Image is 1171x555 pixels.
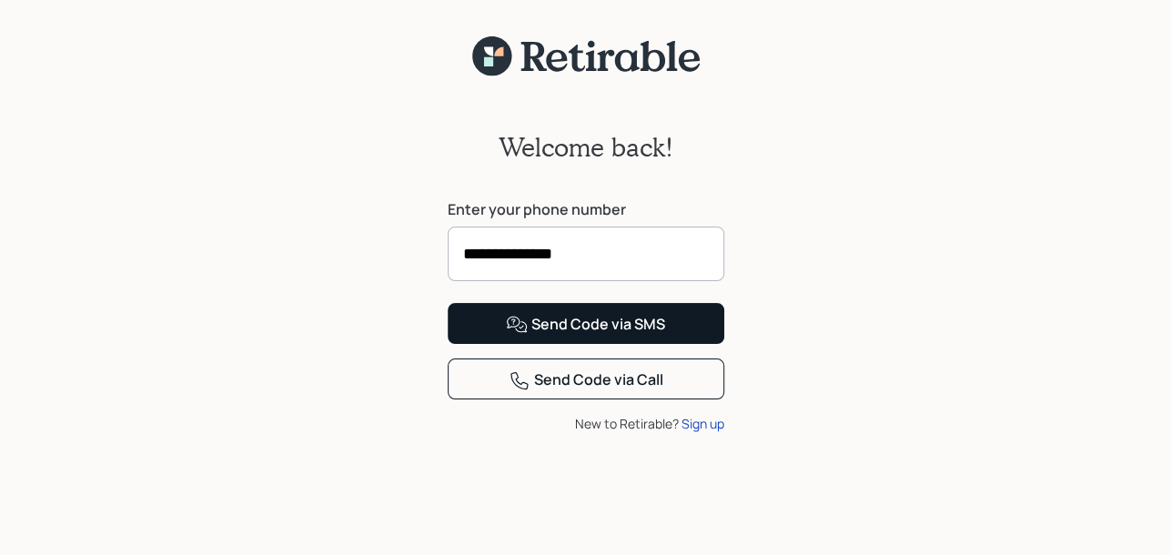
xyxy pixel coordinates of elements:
[499,132,673,163] h2: Welcome back!
[506,314,665,336] div: Send Code via SMS
[681,414,724,433] div: Sign up
[448,303,724,344] button: Send Code via SMS
[448,414,724,433] div: New to Retirable?
[448,358,724,399] button: Send Code via Call
[509,369,663,391] div: Send Code via Call
[448,199,724,219] label: Enter your phone number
